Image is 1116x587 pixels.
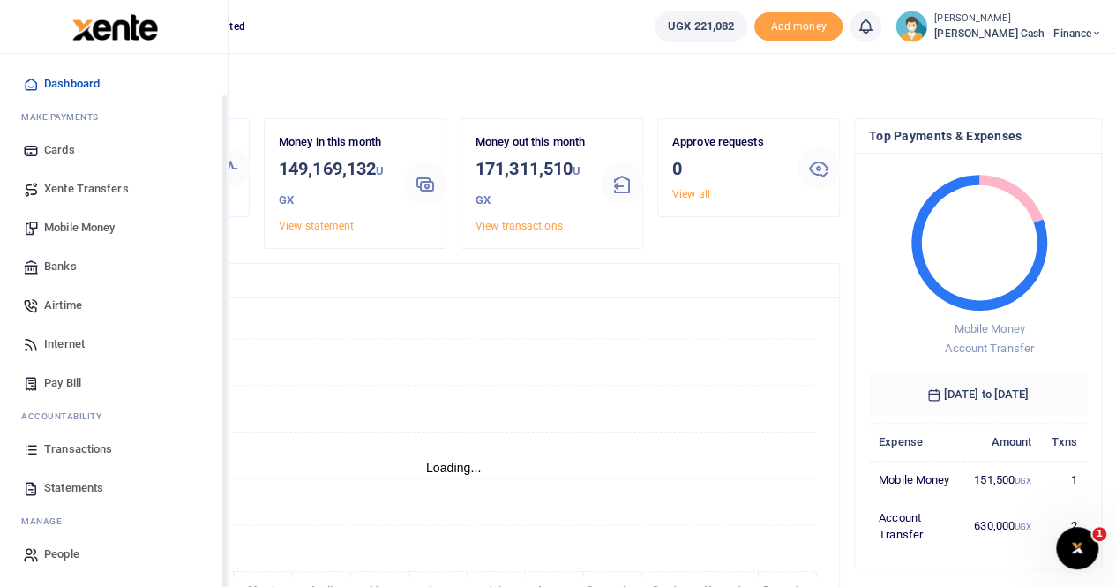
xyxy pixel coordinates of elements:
[869,461,964,499] td: Mobile Money
[476,155,587,214] h3: 171,311,510
[44,374,81,392] span: Pay Bill
[668,18,734,35] span: UGX 221,082
[82,271,825,290] h4: Transactions Overview
[44,75,100,93] span: Dashboard
[44,141,75,159] span: Cards
[895,11,927,42] img: profile-user
[44,297,82,314] span: Airtime
[30,515,63,528] span: anage
[945,342,1034,355] span: Account Transfer
[14,103,214,131] li: M
[14,364,214,403] a: Pay Bill
[869,423,964,461] th: Expense
[672,155,783,182] h3: 0
[14,286,214,325] a: Airtime
[655,11,747,42] a: UGX 221,082
[44,335,85,353] span: Internet
[869,373,1087,416] h6: [DATE] to [DATE]
[754,12,843,41] span: Add money
[964,461,1041,499] td: 151,500
[476,164,580,207] small: UGX
[14,535,214,574] a: People
[672,133,783,152] p: Approve requests
[279,164,384,207] small: UGX
[1056,527,1098,569] iframe: Intercom live chat
[648,11,754,42] li: Wallet ballance
[44,180,129,198] span: Xente Transfers
[71,19,158,33] a: logo-small logo-large logo-large
[14,64,214,103] a: Dashboard
[934,11,1102,26] small: [PERSON_NAME]
[14,325,214,364] a: Internet
[14,508,214,535] li: M
[279,155,390,214] h3: 149,169,132
[44,219,115,237] span: Mobile Money
[1015,476,1031,485] small: UGX
[1041,423,1087,461] th: Txns
[426,461,482,475] text: Loading...
[869,126,1087,146] h4: Top Payments & Expenses
[964,499,1041,553] td: 630,000
[279,133,390,152] p: Money in this month
[14,131,214,169] a: Cards
[44,479,103,497] span: Statements
[869,499,964,553] td: Account Transfer
[34,410,101,423] span: countability
[14,403,214,430] li: Ac
[279,220,354,232] a: View statement
[1092,527,1106,541] span: 1
[476,220,563,232] a: View transactions
[964,423,1041,461] th: Amount
[14,430,214,469] a: Transactions
[1015,522,1031,531] small: UGX
[954,322,1024,335] span: Mobile Money
[44,440,112,458] span: Transactions
[672,188,710,200] a: View all
[44,546,79,563] span: People
[67,76,1102,95] h4: Hello Pricillah
[895,11,1102,42] a: profile-user [PERSON_NAME] [PERSON_NAME] Cash - Finance
[476,133,587,152] p: Money out this month
[30,110,99,124] span: ake Payments
[754,12,843,41] li: Toup your wallet
[14,208,214,247] a: Mobile Money
[14,169,214,208] a: Xente Transfers
[1041,499,1087,553] td: 2
[14,469,214,508] a: Statements
[754,19,843,32] a: Add money
[934,26,1102,41] span: [PERSON_NAME] Cash - Finance
[1041,461,1087,499] td: 1
[14,247,214,286] a: Banks
[44,258,77,275] span: Banks
[72,14,158,41] img: logo-large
